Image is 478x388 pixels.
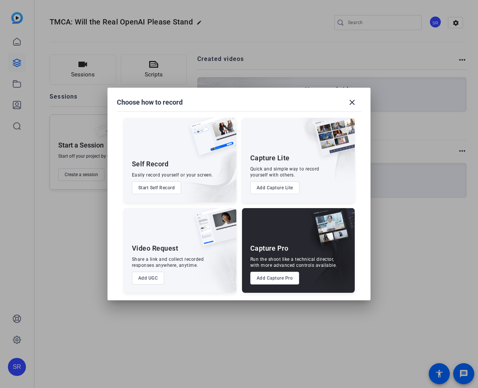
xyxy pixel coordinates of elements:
[299,218,355,293] img: embarkstudio-capture-pro.png
[132,272,165,285] button: Add UGC
[250,272,300,285] button: Add Capture Pro
[250,256,337,268] div: Run the shoot like a technical director, with more advanced controls available.
[193,231,236,293] img: embarkstudio-ugc-content.png
[250,181,300,194] button: Add Capture Lite
[250,166,319,178] div: Quick and simple way to record yourself with others.
[308,118,355,164] img: capture-lite.png
[287,118,355,193] img: embarkstudio-capture-lite.png
[185,118,236,163] img: self-record.png
[132,256,204,268] div: Share a link and collect recorded responses anywhere, anytime.
[305,208,355,254] img: capture-pro.png
[250,154,290,163] div: Capture Lite
[132,244,178,253] div: Video Request
[132,181,182,194] button: Start Self Record
[132,160,169,169] div: Self Record
[348,98,357,107] mat-icon: close
[250,244,289,253] div: Capture Pro
[117,98,183,107] h1: Choose how to record
[190,208,236,254] img: ugc-content.png
[132,172,213,178] div: Easily record yourself or your screen.
[171,134,236,202] img: embarkstudio-self-record.png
